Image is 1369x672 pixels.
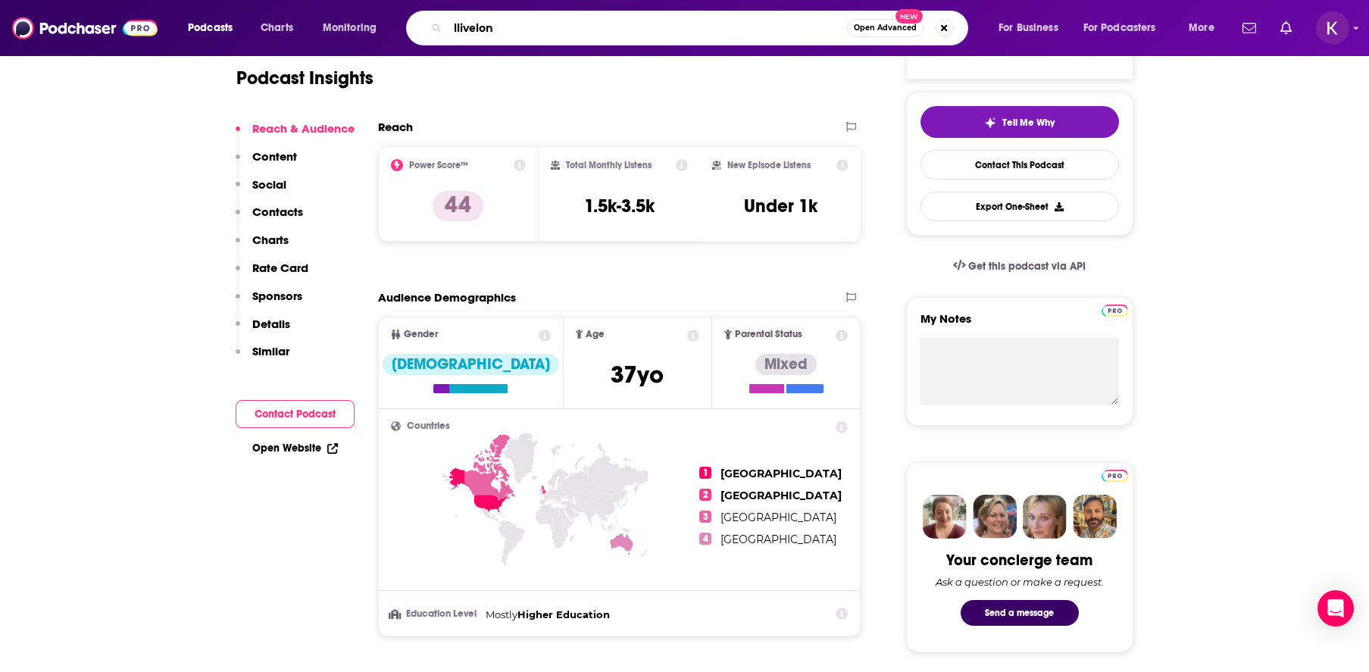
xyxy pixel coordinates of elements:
span: Age [586,330,605,339]
p: Similar [252,344,289,358]
span: Get this podcast via API [968,260,1086,273]
button: Contacts [236,205,303,233]
img: Sydney Profile [923,495,967,539]
h3: 1.5k-3.5k [584,195,655,217]
a: Charts [251,16,302,40]
button: open menu [177,16,252,40]
div: Open Intercom Messenger [1317,590,1354,627]
h2: Audience Demographics [378,290,516,305]
p: Sponsors [252,289,302,303]
img: Podchaser - Follow, Share and Rate Podcasts [12,14,158,42]
button: Charts [236,233,289,261]
a: Pro website [1102,302,1128,317]
img: Podchaser Pro [1102,470,1128,482]
span: Mostly [486,608,517,620]
span: Monitoring [323,17,377,39]
label: My Notes [920,311,1119,338]
input: Search podcasts, credits, & more... [448,16,847,40]
span: [GEOGRAPHIC_DATA] [720,533,836,546]
button: Similar [236,344,289,372]
p: 44 [433,191,483,221]
p: Reach & Audience [252,121,355,136]
span: [GEOGRAPHIC_DATA] [720,467,842,480]
span: Tell Me Why [1002,117,1055,129]
span: [GEOGRAPHIC_DATA] [720,511,836,524]
span: Open Advanced [854,24,917,32]
span: [GEOGRAPHIC_DATA] [720,489,842,502]
h1: Podcast Insights [236,67,374,89]
button: open menu [1074,16,1178,40]
a: Show notifications dropdown [1236,15,1262,41]
span: Countries [407,421,450,431]
span: Podcasts [188,17,233,39]
span: Higher Education [517,608,610,620]
p: Content [252,149,297,164]
button: Rate Card [236,261,308,289]
a: Show notifications dropdown [1274,15,1298,41]
h3: Education Level [391,609,480,619]
button: Social [236,177,286,205]
button: Sponsors [236,289,302,317]
span: For Business [999,17,1058,39]
img: Jules Profile [1023,495,1067,539]
img: Jon Profile [1073,495,1117,539]
div: [DEMOGRAPHIC_DATA] [383,354,559,375]
span: Logged in as kwignall [1316,11,1349,45]
img: User Profile [1316,11,1349,45]
button: Details [236,317,290,345]
img: Podchaser Pro [1102,305,1128,317]
p: Social [252,177,286,192]
button: Open AdvancedNew [847,19,924,37]
div: Search podcasts, credits, & more... [420,11,983,45]
span: 37 yo [611,360,664,389]
img: Barbara Profile [973,495,1017,539]
a: Open Website [252,442,338,455]
span: New [895,9,923,23]
span: 4 [699,533,711,545]
h3: Under 1k [744,195,817,217]
button: Contact Podcast [236,400,355,428]
a: Contact This Podcast [920,150,1119,180]
h2: Power Score™ [409,160,468,170]
img: tell me why sparkle [984,117,996,129]
span: Charts [261,17,293,39]
button: Send a message [961,600,1079,626]
span: Parental Status [735,330,802,339]
button: open menu [312,16,396,40]
h2: Total Monthly Listens [566,160,652,170]
p: Charts [252,233,289,247]
button: Reach & Audience [236,121,355,149]
h2: Reach [378,120,413,134]
span: 1 [699,467,711,479]
button: Show profile menu [1316,11,1349,45]
span: Gender [404,330,438,339]
button: open menu [1178,16,1233,40]
span: For Podcasters [1083,17,1156,39]
h2: New Episode Listens [727,160,811,170]
span: 3 [699,511,711,523]
p: Contacts [252,205,303,219]
p: Details [252,317,290,331]
div: Your concierge team [946,551,1092,570]
span: More [1189,17,1214,39]
p: Rate Card [252,261,308,275]
div: Ask a question or make a request. [936,576,1104,588]
button: open menu [988,16,1077,40]
button: Export One-Sheet [920,192,1119,221]
button: Content [236,149,297,177]
span: 2 [699,489,711,501]
a: Get this podcast via API [941,248,1099,285]
a: Pro website [1102,467,1128,482]
div: Mixed [755,354,817,375]
button: tell me why sparkleTell Me Why [920,106,1119,138]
